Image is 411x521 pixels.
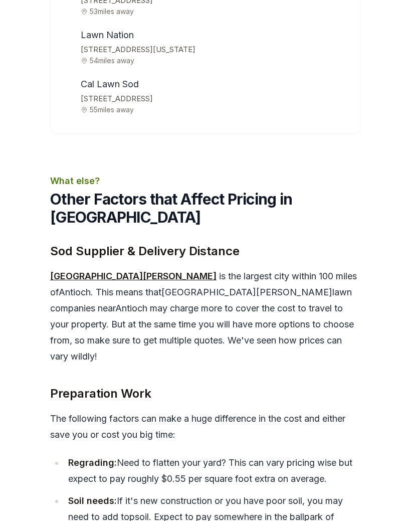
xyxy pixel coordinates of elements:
p: The following factors can make a huge difference in the cost and either save you or cost you big ... [50,411,361,443]
h3: Preparation Work [50,385,361,403]
span: Cal Lawn Sod [81,79,139,90]
strong: Regrading: [68,458,117,468]
p: What else? [50,175,361,189]
p: is the largest city within 100 miles of Antioch . This means that [GEOGRAPHIC_DATA][PERSON_NAME] ... [50,269,361,365]
span: Lawn Nation [81,30,134,41]
h2: Other Factors that Affect Pricing in [GEOGRAPHIC_DATA] [50,191,361,227]
span: 54 miles away [81,57,348,65]
span: [STREET_ADDRESS][US_STATE] [81,44,348,57]
span: 55 miles away [81,106,348,114]
span: [STREET_ADDRESS] [81,93,348,106]
span: 53 miles away [81,8,348,16]
a: [GEOGRAPHIC_DATA][PERSON_NAME] [50,271,217,282]
li: Need to flatten your yard? This can vary pricing wise but expect to pay roughly $ 0.55 per square... [64,455,361,487]
strong: Soil needs: [68,496,117,506]
h3: Sod Supplier & Delivery Distance [50,243,361,261]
